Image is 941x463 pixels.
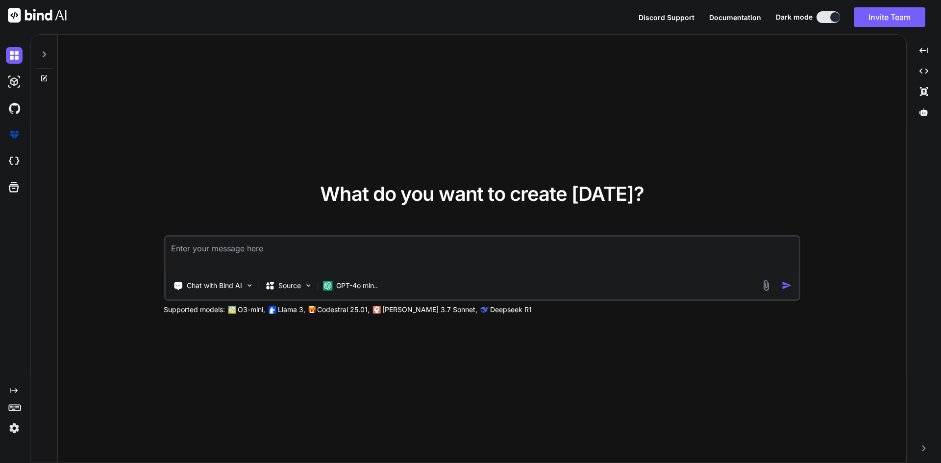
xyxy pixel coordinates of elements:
img: cloudideIcon [6,153,23,170]
img: claude [372,306,380,314]
img: attachment [761,280,772,291]
p: Supported models: [164,305,225,315]
img: Mistral-AI [308,306,315,313]
span: Documentation [709,13,761,22]
p: Chat with Bind AI [187,281,242,291]
img: darkChat [6,47,23,64]
img: settings [6,420,23,437]
img: claude [480,306,488,314]
img: Pick Models [304,281,312,290]
img: icon [782,280,792,291]
span: Dark mode [776,12,813,22]
p: O3-mini, [238,305,265,315]
img: GPT-4o mini [322,281,332,291]
img: githubDark [6,100,23,117]
p: GPT-4o min.. [336,281,378,291]
p: Llama 3, [278,305,305,315]
span: Discord Support [639,13,694,22]
img: Llama2 [268,306,276,314]
span: What do you want to create [DATE]? [320,182,644,206]
p: Source [278,281,301,291]
p: Codestral 25.01, [317,305,370,315]
img: GPT-4 [228,306,236,314]
button: Discord Support [639,12,694,23]
button: Invite Team [854,7,925,27]
img: darkAi-studio [6,73,23,90]
p: Deepseek R1 [490,305,532,315]
p: [PERSON_NAME] 3.7 Sonnet, [382,305,477,315]
button: Documentation [709,12,761,23]
img: Bind AI [8,8,67,23]
img: Pick Tools [245,281,253,290]
img: premium [6,126,23,143]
